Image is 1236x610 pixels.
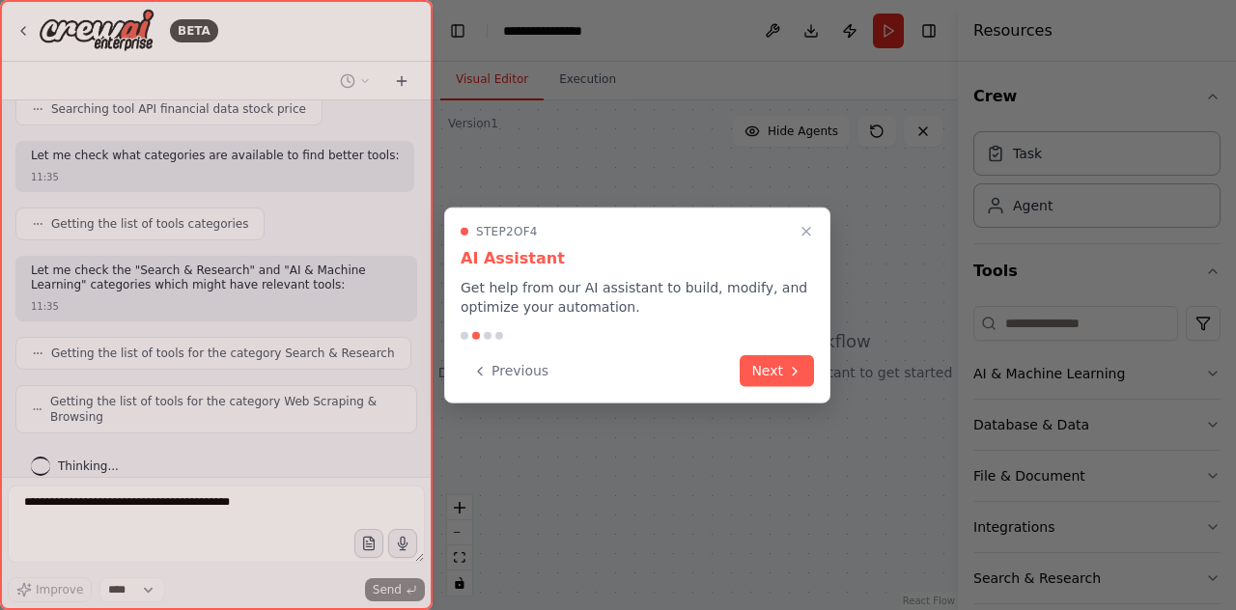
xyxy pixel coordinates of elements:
[444,17,471,44] button: Hide left sidebar
[795,220,818,243] button: Close walkthrough
[461,355,560,387] button: Previous
[476,224,538,239] span: Step 2 of 4
[461,247,814,270] h3: AI Assistant
[740,355,814,387] button: Next
[461,278,814,317] p: Get help from our AI assistant to build, modify, and optimize your automation.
